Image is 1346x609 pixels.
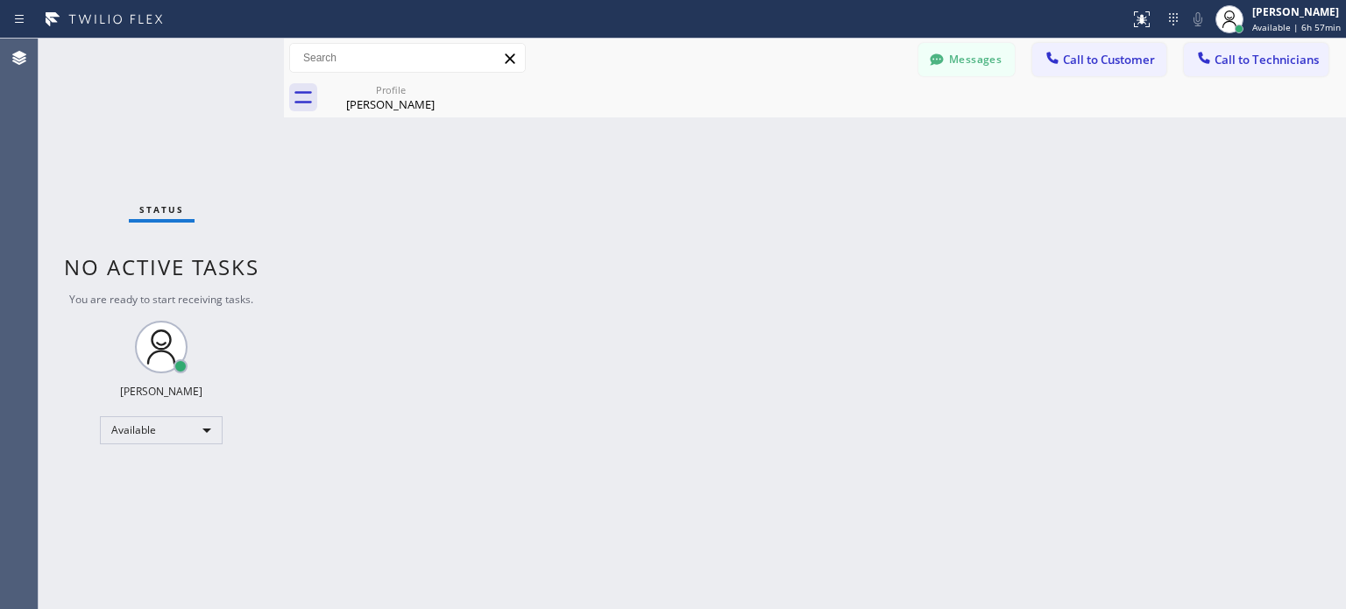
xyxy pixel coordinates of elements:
div: Lisa Podell [324,78,457,117]
span: You are ready to start receiving tasks. [69,292,253,307]
div: [PERSON_NAME] [324,96,457,112]
div: Available [100,416,223,444]
span: Call to Customer [1063,52,1155,67]
div: [PERSON_NAME] [1252,4,1341,19]
span: Status [139,203,184,216]
span: Available | 6h 57min [1252,21,1341,33]
input: Search [290,44,525,72]
button: Call to Technicians [1184,43,1328,76]
div: Profile [324,83,457,96]
button: Mute [1186,7,1210,32]
div: [PERSON_NAME] [120,384,202,399]
span: Call to Technicians [1215,52,1319,67]
button: Messages [918,43,1015,76]
span: No active tasks [64,252,259,281]
button: Call to Customer [1032,43,1166,76]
